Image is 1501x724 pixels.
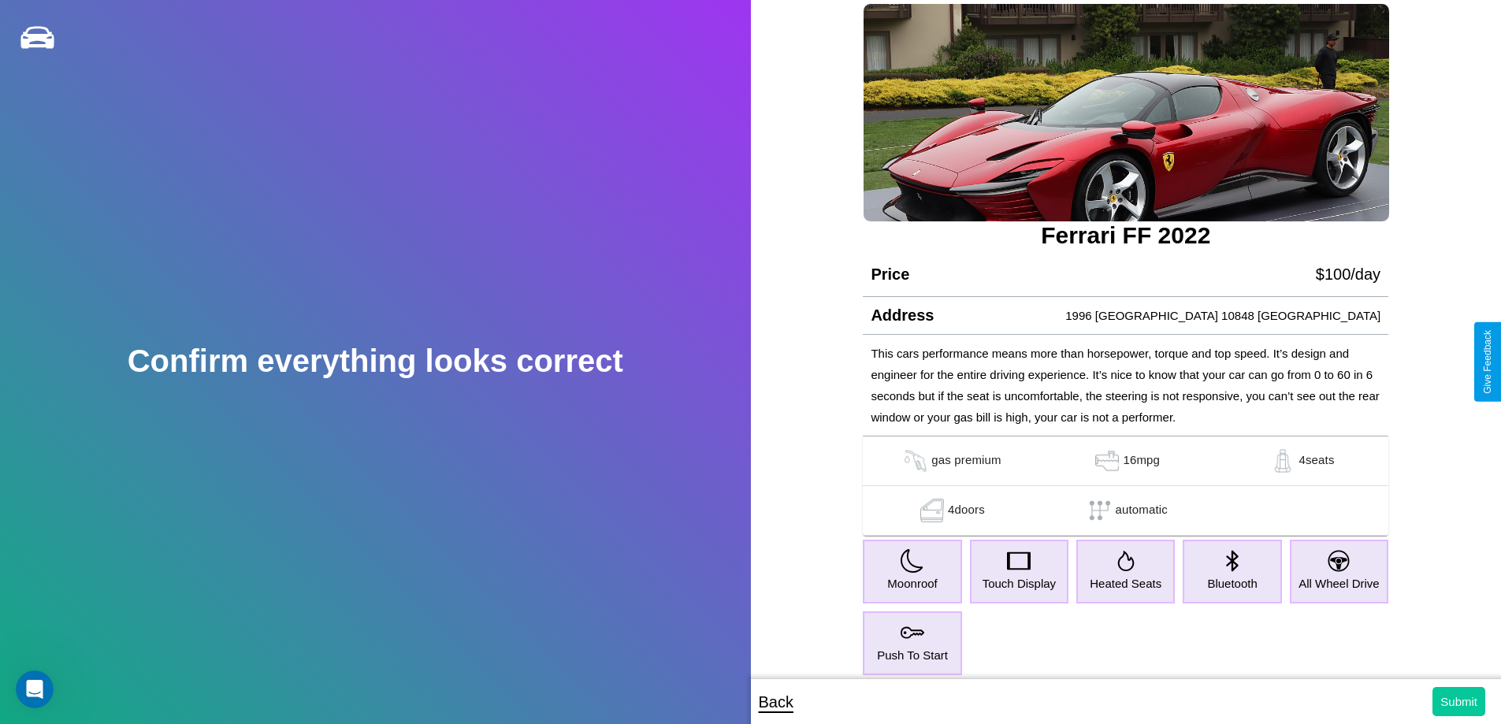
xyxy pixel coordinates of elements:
[1299,449,1334,473] p: 4 seats
[863,222,1388,249] h3: Ferrari FF 2022
[128,343,623,379] h2: Confirm everything looks correct
[1432,687,1485,716] button: Submit
[1065,305,1380,326] p: 1996 [GEOGRAPHIC_DATA] 10848 [GEOGRAPHIC_DATA]
[983,573,1056,594] p: Touch Display
[871,265,909,284] h4: Price
[900,449,931,473] img: gas
[759,688,793,716] p: Back
[1123,449,1160,473] p: 16 mpg
[1267,449,1299,473] img: gas
[1091,449,1123,473] img: gas
[948,499,985,522] p: 4 doors
[863,436,1388,536] table: simple table
[1207,573,1257,594] p: Bluetooth
[916,499,948,522] img: gas
[887,573,937,594] p: Moonroof
[1316,260,1380,288] p: $ 100 /day
[1090,573,1161,594] p: Heated Seats
[931,449,1001,473] p: gas premium
[871,306,934,325] h4: Address
[16,670,54,708] iframe: Intercom live chat
[1116,499,1168,522] p: automatic
[871,343,1380,428] p: This cars performance means more than horsepower, torque and top speed. It’s design and engineer ...
[1482,330,1493,394] div: Give Feedback
[877,644,948,666] p: Push To Start
[1299,573,1380,594] p: All Wheel Drive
